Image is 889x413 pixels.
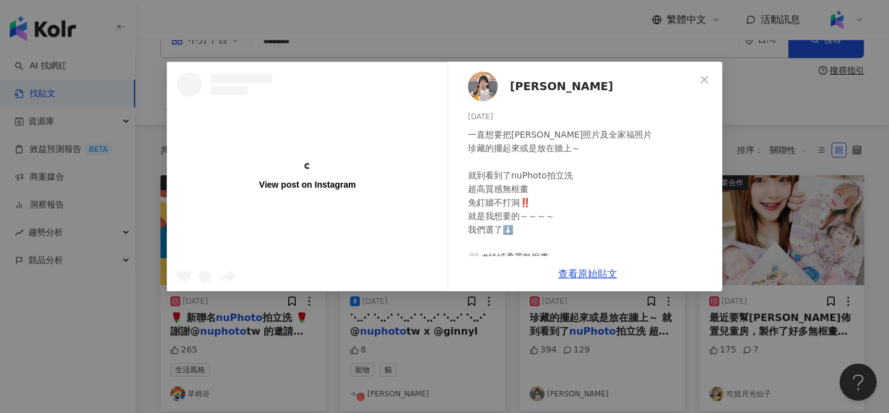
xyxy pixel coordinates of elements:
[259,179,356,190] div: View post on Instagram
[558,268,617,280] a: 查看原始貼文
[468,111,712,123] div: [DATE]
[468,72,695,101] a: KOL Avatar[PERSON_NAME]
[167,62,448,291] a: View post on Instagram
[468,72,498,101] img: KOL Avatar
[699,75,709,85] span: close
[692,67,717,92] button: Close
[510,78,613,95] span: [PERSON_NAME]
